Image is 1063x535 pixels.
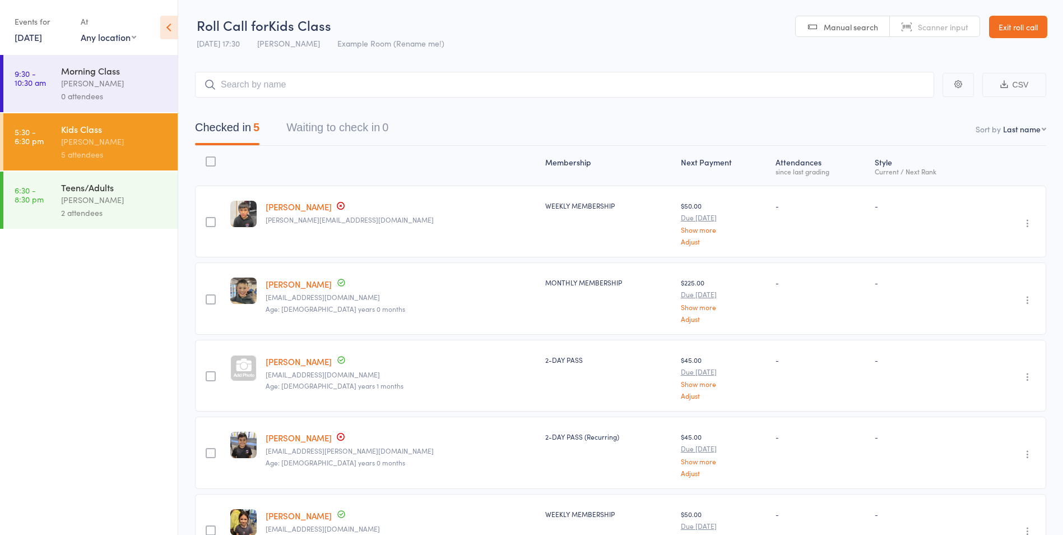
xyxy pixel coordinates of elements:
a: 9:30 -10:30 amMorning Class[PERSON_NAME]0 attendees [3,55,178,112]
a: [DATE] [15,31,42,43]
a: 5:30 -6:30 pmKids Class[PERSON_NAME]5 attendees [3,113,178,170]
span: Kids Class [268,16,331,34]
a: Adjust [681,469,767,477]
div: Morning Class [61,64,168,77]
small: Due [DATE] [681,522,767,530]
div: $225.00 [681,278,767,322]
a: 6:30 -8:30 pmTeens/Adults[PERSON_NAME]2 attendees [3,172,178,229]
small: NTKDO9898@gmail.com [266,293,536,301]
div: [PERSON_NAME] [61,193,168,206]
a: Adjust [681,238,767,245]
a: [PERSON_NAME] [266,432,332,444]
div: 5 [253,121,259,133]
div: Membership [541,151,676,181]
div: Style [870,151,982,181]
button: Waiting to check in0 [286,116,388,145]
div: - [875,432,977,441]
small: Rungthip.patel@gmail.com [266,447,536,455]
div: - [776,278,866,287]
time: 9:30 - 10:30 am [15,69,46,87]
div: - [776,355,866,365]
span: Example Room (Rename me!) [337,38,444,49]
div: Current / Next Rank [875,168,977,175]
div: 0 [382,121,388,133]
small: A.rolevski@hotmail.com [266,525,536,533]
div: - [875,201,977,210]
time: 5:30 - 6:30 pm [15,127,44,145]
a: Show more [681,226,767,233]
small: Brierley.keepa@gmail.com [266,216,536,224]
span: Roll Call for [197,16,268,34]
button: CSV [982,73,1046,97]
div: MONTHLY MEMBERSHIP [545,278,672,287]
div: - [776,432,866,441]
div: WEEKLY MEMBERSHIP [545,509,672,519]
div: Last name [1003,123,1041,135]
a: Adjust [681,392,767,399]
div: 2 attendees [61,206,168,219]
img: image1749204564.png [230,278,257,304]
a: [PERSON_NAME] [266,278,332,290]
div: Kids Class [61,123,168,135]
span: Age: [DEMOGRAPHIC_DATA] years 0 months [266,304,405,313]
time: 6:30 - 8:30 pm [15,186,44,204]
div: $45.00 [681,432,767,476]
img: image1753950937.png [230,201,257,227]
div: 0 attendees [61,90,168,103]
div: 2-DAY PASS (Recurring) [545,432,672,441]
img: image1748847527.png [230,432,257,458]
div: 2-DAY PASS [545,355,672,365]
small: Due [DATE] [681,368,767,376]
div: - [776,201,866,210]
a: [PERSON_NAME] [266,356,332,367]
button: Checked in5 [195,116,259,145]
div: 5 attendees [61,148,168,161]
span: [DATE] 17:30 [197,38,240,49]
input: Search by name [195,72,934,98]
a: Show more [681,380,767,388]
div: $45.00 [681,355,767,399]
a: [PERSON_NAME] [266,201,332,213]
div: - [875,278,977,287]
label: Sort by [976,123,1001,135]
span: Scanner input [918,21,968,33]
small: Due [DATE] [681,290,767,298]
div: Teens/Adults [61,181,168,193]
a: Show more [681,303,767,311]
div: [PERSON_NAME] [61,135,168,148]
small: Due [DATE] [681,445,767,453]
div: Events for [15,12,69,31]
div: - [776,509,866,519]
span: [PERSON_NAME] [257,38,320,49]
div: [PERSON_NAME] [61,77,168,90]
span: Age: [DEMOGRAPHIC_DATA] years 0 months [266,458,405,467]
div: WEEKLY MEMBERSHIP [545,201,672,210]
small: Nat.skiii.82@gmail.com [266,371,536,379]
div: Atten­dances [771,151,870,181]
div: - [875,355,977,365]
span: Manual search [824,21,878,33]
div: - [875,509,977,519]
div: since last grading [776,168,866,175]
a: Adjust [681,315,767,322]
div: Next Payment [676,151,771,181]
div: At [81,12,136,31]
a: Show more [681,458,767,465]
div: Any location [81,31,136,43]
a: [PERSON_NAME] [266,510,332,522]
div: $50.00 [681,201,767,245]
a: Exit roll call [989,16,1047,38]
small: Due [DATE] [681,214,767,222]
